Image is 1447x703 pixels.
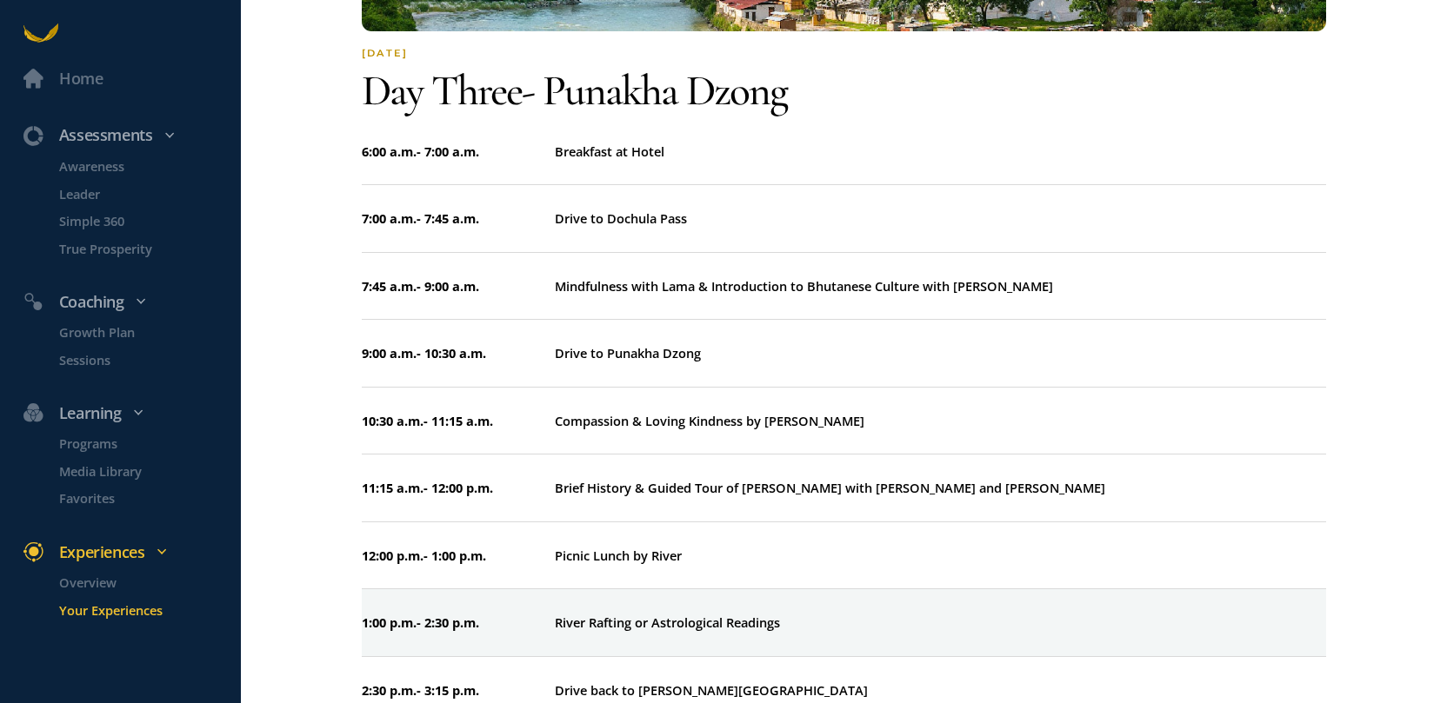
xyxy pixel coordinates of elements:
[36,600,242,620] a: Your Experiences
[555,276,1326,296] div: Mindfulness with Lama & Introduction to Bhutanese Culture with [PERSON_NAME]
[59,349,237,369] p: Sessions
[362,343,555,363] div: 9:00 a.m. - 10:30 a.m.
[362,63,1326,118] div: Punakha Dzong
[362,142,555,162] div: 6:00 a.m. - 7:00 a.m.
[59,238,237,258] p: True Prosperity
[59,488,237,508] p: Favorites
[362,478,555,498] div: 11:15 a.m. - 12:00 p.m.
[555,411,1326,431] div: Compassion & Loving Kindness by [PERSON_NAME]
[362,276,555,296] div: 7:45 a.m. - 9:00 a.m.
[555,680,1326,700] div: Drive back to [PERSON_NAME][GEOGRAPHIC_DATA]
[36,183,242,203] a: Leader
[36,461,242,481] a: Media Library
[362,209,555,229] div: 7:00 a.m. - 7:45 a.m.
[36,238,242,258] a: True Prosperity
[36,156,242,176] a: Awareness
[59,183,237,203] p: Leader
[59,66,103,91] div: Home
[12,540,250,565] div: Experiences
[362,64,543,116] span: Day three -
[362,680,555,700] div: 2:30 p.m. - 3:15 p.m.
[59,156,237,176] p: Awareness
[59,600,237,620] p: Your Experiences
[362,546,555,566] div: 12:00 p.m. - 1:00 p.m.
[555,613,1326,633] div: River Rafting or Astrological Readings
[12,123,250,148] div: Assessments
[36,211,242,231] a: Simple 360
[36,322,242,342] a: Growth Plan
[362,47,1326,59] div: [DATE]
[36,434,242,454] a: Programs
[36,349,242,369] a: Sessions
[59,322,237,342] p: Growth Plan
[555,478,1326,498] div: Brief History & Guided Tour of [PERSON_NAME] with [PERSON_NAME] and [PERSON_NAME]
[36,488,242,508] a: Favorites
[59,434,237,454] p: Programs
[362,613,555,633] div: 1:00 p.m. - 2:30 p.m.
[36,573,242,593] a: Overview
[12,289,250,315] div: Coaching
[555,343,1326,363] div: Drive to Punakha Dzong
[59,211,237,231] p: Simple 360
[555,142,1326,162] div: Breakfast at Hotel
[555,209,1326,229] div: Drive to Dochula Pass
[59,461,237,481] p: Media Library
[362,411,555,431] div: 10:30 a.m. - 11:15 a.m.
[555,546,1326,566] div: Picnic Lunch by River
[59,573,237,593] p: Overview
[12,401,250,426] div: Learning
